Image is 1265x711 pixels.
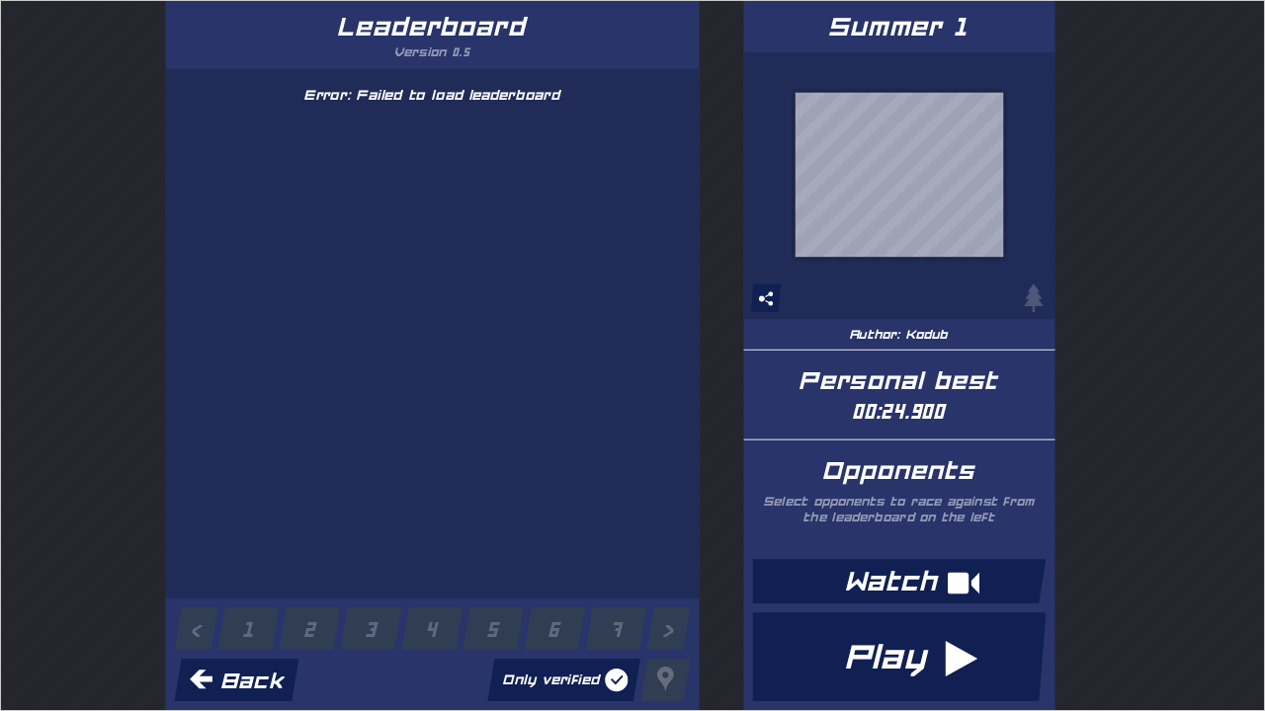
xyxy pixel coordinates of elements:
button: Back [173,658,297,700]
button: > [645,606,689,649]
button: Play [751,611,1045,700]
button: 1 [217,606,279,649]
button: 7 [584,606,645,649]
button: < [173,606,216,649]
button: 6 [523,606,584,649]
button: Watch [751,558,1045,602]
button: 2 [279,606,340,649]
p: Error: Failed to load leaderboard [164,85,698,103]
button: 4 [401,606,463,649]
button: Only verified [486,658,639,700]
button: 3 [340,606,401,649]
button: 5 [462,606,523,649]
